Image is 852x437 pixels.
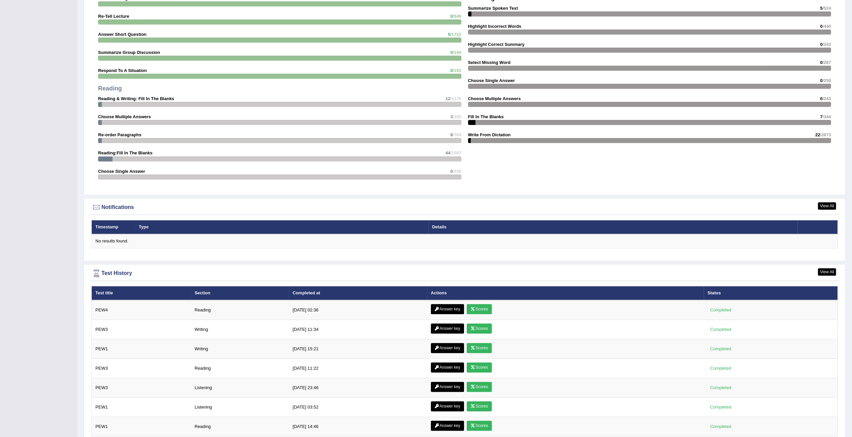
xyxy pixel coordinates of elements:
span: /192 [453,68,461,73]
td: PEW3 [92,378,191,397]
strong: Choose Single Answer [468,78,515,83]
span: 8 [450,132,453,137]
span: 5 [820,6,822,11]
a: Answer key [431,401,464,411]
td: [DATE] 15:21 [289,339,427,359]
span: /250 [823,78,831,83]
th: Actions [427,286,704,300]
th: Completed at [289,286,427,300]
strong: Reading:Fill In The Blanks [98,150,153,155]
span: /1097 [450,150,461,155]
span: /194 [453,50,461,55]
a: Scores [467,382,491,392]
span: 0 [450,50,453,55]
td: [DATE] 11:22 [289,359,427,378]
span: /1722 [450,32,461,37]
td: PEW3 [92,359,191,378]
td: PEW1 [92,397,191,417]
span: 0 [820,60,822,65]
span: /1176 [450,96,461,101]
a: Answer key [431,362,464,372]
strong: Re-Tell Lecture [98,14,129,19]
td: Writing [191,320,289,339]
span: 0 [820,24,822,29]
strong: Reading [98,85,122,92]
th: Timestamp [92,220,135,234]
strong: Reading & Writing: Fill In The Blanks [98,96,174,101]
td: Reading [191,359,289,378]
td: PEW1 [92,417,191,436]
td: Reading [191,417,289,436]
th: Section [191,286,289,300]
span: /344 [823,114,831,119]
a: View All [818,268,836,276]
td: [DATE] 11:34 [289,320,427,339]
td: PEW4 [92,300,191,320]
td: Writing [191,339,289,359]
td: PEW3 [92,320,191,339]
span: /524 [823,6,831,11]
span: /336 [453,169,461,174]
div: Completed [707,306,733,313]
span: /549 [453,14,461,19]
td: [DATE] 23:46 [289,378,427,397]
td: [DATE] 02:36 [289,300,427,320]
td: Reading [191,300,289,320]
div: Completed [707,326,733,333]
th: Details [429,220,797,234]
span: /305 [453,114,461,119]
div: Completed [707,384,733,391]
span: 0 [820,42,822,47]
span: /2873 [820,132,831,137]
strong: Summarize Spoken Text [468,6,518,11]
div: Completed [707,345,733,352]
strong: Choose Multiple Answers [468,96,521,101]
span: 0 [820,96,822,101]
a: Scores [467,401,491,411]
span: 0 [448,32,450,37]
strong: Select Missing Word [468,60,511,65]
strong: Write From Dictation [468,132,511,137]
td: PEW1 [92,339,191,359]
td: Listening [191,378,289,397]
a: Scores [467,304,491,314]
strong: Choose Single Answer [98,169,145,174]
a: Answer key [431,421,464,431]
td: Listening [191,397,289,417]
span: 7 [820,114,822,119]
a: Scores [467,323,491,334]
a: Scores [467,421,491,431]
th: Test title [92,286,191,300]
div: Completed [707,365,733,372]
div: Completed [707,404,733,411]
a: View All [818,202,836,210]
strong: Highlight Correct Summary [468,42,525,47]
th: Status [704,286,837,300]
strong: Fill In The Blanks [468,114,504,119]
span: /287 [823,60,831,65]
th: Type [135,220,429,234]
a: Answer key [431,343,464,353]
span: 22 [815,132,820,137]
strong: Answer Short Question [98,32,146,37]
div: Test History [91,268,838,278]
div: No results found. [95,238,834,244]
strong: Highlight Incorrect Words [468,24,521,29]
a: Answer key [431,382,464,392]
a: Answer key [431,323,464,334]
td: [DATE] 14:46 [289,417,427,436]
strong: Respond To A Situation [98,68,147,73]
span: 0 [450,68,453,73]
strong: Re-order Paragraphs [98,132,141,137]
strong: Summarize Group Discussion [98,50,160,55]
div: Completed [707,423,733,430]
strong: Choose Multiple Answers [98,114,151,119]
span: /440 [823,24,831,29]
span: /784 [453,132,461,137]
span: 0 [450,169,453,174]
span: /243 [823,96,831,101]
span: 44 [445,150,450,155]
span: 0 [820,78,822,83]
span: 12 [445,96,450,101]
span: /243 [823,42,831,47]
